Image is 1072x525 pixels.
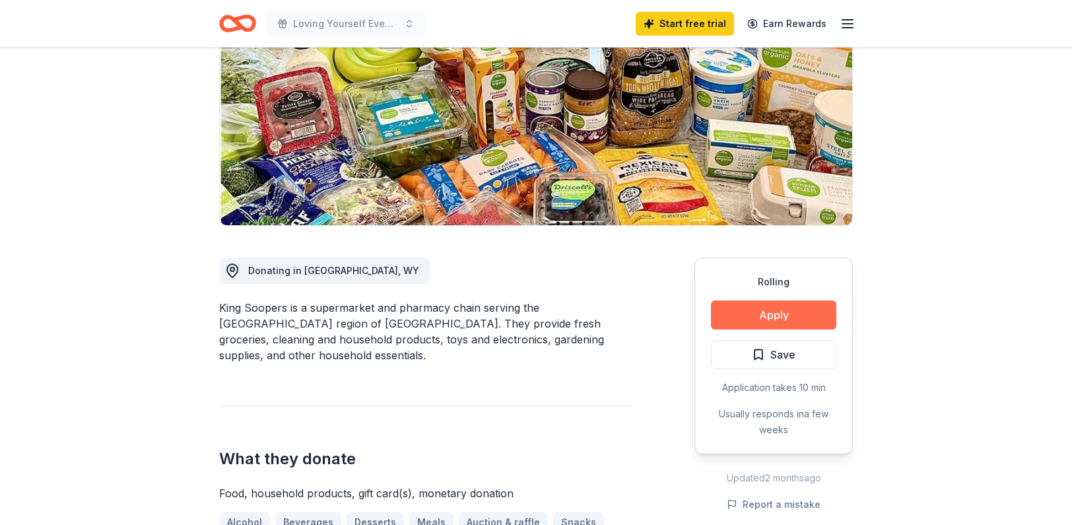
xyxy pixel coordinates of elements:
[219,485,631,501] div: Food, household products, gift card(s), monetary donation
[711,300,836,330] button: Apply
[711,340,836,369] button: Save
[248,265,419,276] span: Donating in [GEOGRAPHIC_DATA], WY
[711,406,836,438] div: Usually responds in a few weeks
[636,12,734,36] a: Start free trial
[711,380,836,396] div: Application takes 10 min
[219,448,631,470] h2: What they donate
[727,497,821,512] button: Report a mistake
[219,8,256,39] a: Home
[711,274,836,290] div: Rolling
[770,346,795,363] span: Save
[694,470,853,486] div: Updated 2 months ago
[267,11,425,37] button: Loving Yourself Event – Youth Suicide Prevention & Mental Health Awareness
[739,12,834,36] a: Earn Rewards
[293,16,399,32] span: Loving Yourself Event – Youth Suicide Prevention & Mental Health Awareness
[219,300,631,363] div: King Soopers is a supermarket and pharmacy chain serving the [GEOGRAPHIC_DATA] region of [GEOGRAP...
